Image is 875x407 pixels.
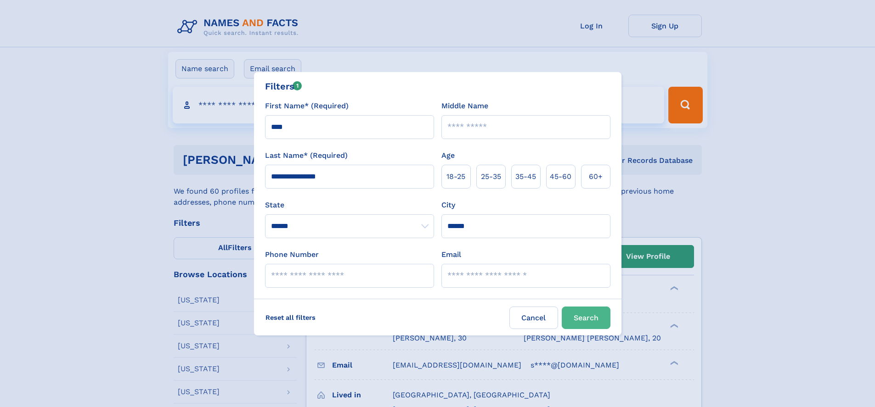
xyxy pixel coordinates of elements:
[446,171,465,182] span: 18‑25
[265,200,434,211] label: State
[562,307,610,329] button: Search
[265,100,349,112] label: First Name* (Required)
[260,307,322,329] label: Reset all filters
[265,249,319,260] label: Phone Number
[550,171,571,182] span: 45‑60
[509,307,558,329] label: Cancel
[515,171,536,182] span: 35‑45
[265,150,348,161] label: Last Name* (Required)
[441,150,455,161] label: Age
[441,200,455,211] label: City
[441,249,461,260] label: Email
[589,171,603,182] span: 60+
[265,79,302,93] div: Filters
[441,100,488,112] label: Middle Name
[481,171,501,182] span: 25‑35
